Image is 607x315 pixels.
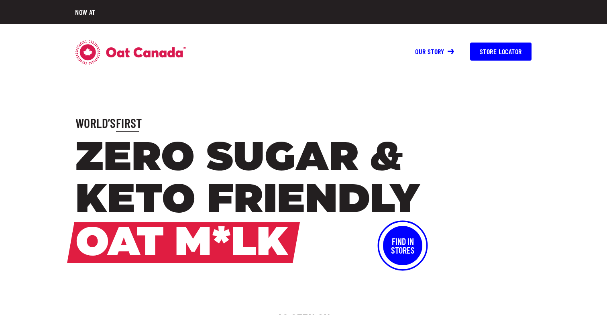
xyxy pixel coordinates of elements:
span: First [116,115,142,130]
h4: NOW AT [75,7,95,17]
span: Oat M*lk [75,222,288,263]
button: Find InStores [383,226,422,265]
button: Store Locator [470,43,532,61]
a: Our story [415,47,454,56]
h3: World’s [75,114,532,132]
a: Store Locator [462,48,532,56]
h1: Zero Sugar & Keto Friendly [75,138,532,265]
